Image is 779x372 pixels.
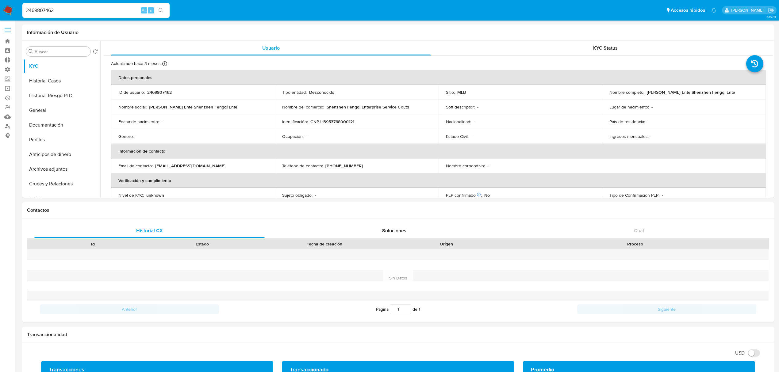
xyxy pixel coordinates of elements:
[136,227,163,234] span: Historial CX
[382,227,406,234] span: Soluciones
[731,7,766,13] p: santiago.sgreco@mercadolibre.com
[282,192,313,198] p: Sujeto obligado :
[29,49,33,54] button: Buscar
[446,104,475,110] p: Soft descriptor :
[662,192,663,198] p: -
[24,74,100,88] button: Historial Casos
[152,241,253,247] div: Estado
[111,144,766,158] th: Información de contacto
[22,6,170,14] input: Buscar usuario o caso...
[282,163,323,169] p: Teléfono de contacto :
[309,89,334,95] p: Desconocido
[40,304,219,314] button: Anterior
[118,104,147,110] p: Nombre social :
[282,104,324,110] p: Nombre del comercio :
[396,241,497,247] div: Origen
[768,7,774,13] a: Salir
[118,119,159,124] p: Fecha de nacimiento :
[142,7,147,13] span: Alt
[35,49,88,55] input: Buscar
[477,104,478,110] p: -
[118,163,153,169] p: Email de contacto :
[609,134,649,139] p: Ingresos mensuales :
[282,89,307,95] p: Tipo entidad :
[111,173,766,188] th: Verificación y cumplimiento
[446,119,471,124] p: Nacionalidad :
[711,8,716,13] a: Notificaciones
[446,163,485,169] p: Nombre corporativo :
[24,147,100,162] button: Anticipos de dinero
[282,134,304,139] p: Ocupación :
[136,134,137,139] p: -
[24,118,100,132] button: Documentación
[42,241,143,247] div: Id
[111,61,161,66] p: Actualizado hace 3 meses
[647,119,649,124] p: -
[24,88,100,103] button: Historial Riesgo PLD
[325,163,363,169] p: [PHONE_NUMBER]
[593,44,618,51] span: KYC Status
[310,119,354,124] p: CNPJ 13953768000121
[609,89,644,95] p: Nombre completo :
[155,163,225,169] p: [EMAIL_ADDRESS][DOMAIN_NAME]
[24,177,100,191] button: Cruces y Relaciones
[651,104,653,110] p: -
[24,103,100,118] button: General
[149,104,237,110] p: [PERSON_NAME] Ente Shenzhen Fengqi Ente
[634,227,644,234] span: Chat
[24,162,100,177] button: Archivos adjuntos
[27,29,79,36] h1: Información de Usuario
[146,192,164,198] p: unknown
[24,59,100,74] button: KYC
[505,241,765,247] div: Proceso
[24,132,100,147] button: Perfiles
[155,6,167,15] button: search-icon
[327,104,409,110] p: Shenzhen Fengqi Enterprise Service CoLtd
[457,89,466,95] p: MLB
[111,70,766,85] th: Datos personales
[474,119,475,124] p: -
[150,7,152,13] span: s
[419,306,420,312] span: 1
[671,7,705,13] span: Accesos rápidos
[282,119,308,124] p: Identificación :
[315,192,316,198] p: -
[609,119,645,124] p: País de residencia :
[609,192,659,198] p: Tipo de Confirmación PEP :
[484,192,490,198] p: No
[609,104,649,110] p: Lugar de nacimiento :
[161,119,163,124] p: -
[27,207,769,213] h1: Contactos
[27,332,769,338] h1: Transaccionalidad
[446,134,469,139] p: Estado Civil :
[647,89,735,95] p: [PERSON_NAME] Ente Shenzhen Fengqi Ente
[471,134,472,139] p: -
[306,134,307,139] p: -
[93,49,98,56] button: Volver al orden por defecto
[118,192,144,198] p: Nivel de KYC :
[261,241,387,247] div: Fecha de creación
[24,191,100,206] button: Créditos
[446,192,482,198] p: PEP confirmado :
[147,89,172,95] p: 2469807462
[118,134,134,139] p: Género :
[376,304,420,314] span: Página de
[651,134,652,139] p: -
[487,163,489,169] p: -
[446,89,455,95] p: Sitio :
[577,304,756,314] button: Siguiente
[262,44,280,51] span: Usuario
[118,89,145,95] p: ID de usuario :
